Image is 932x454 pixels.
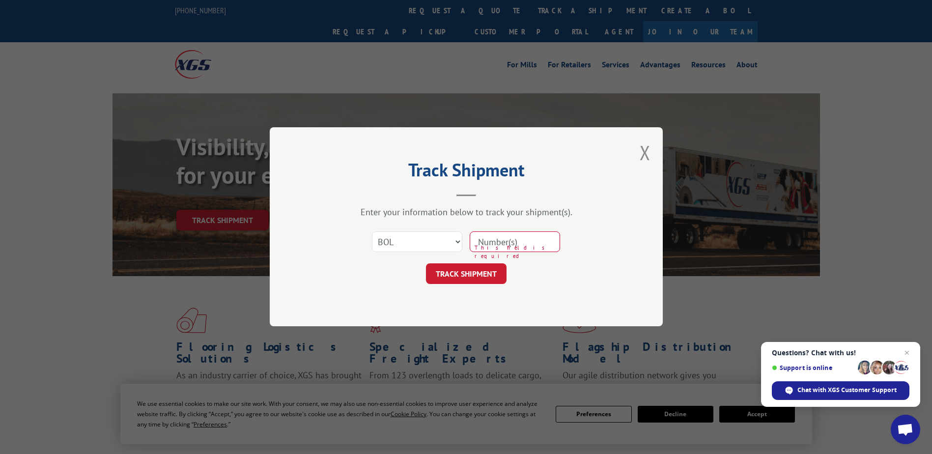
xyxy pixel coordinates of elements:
[319,207,614,218] div: Enter your information below to track your shipment(s).
[772,381,909,400] div: Chat with XGS Customer Support
[470,232,560,253] input: Number(s)
[426,264,507,284] button: TRACK SHIPMENT
[797,386,897,395] span: Chat with XGS Customer Support
[772,364,854,371] span: Support is online
[891,415,920,444] div: Open chat
[319,163,614,182] h2: Track Shipment
[640,140,650,166] button: Close modal
[475,244,560,260] span: This field is required
[772,349,909,357] span: Questions? Chat with us!
[901,347,913,359] span: Close chat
